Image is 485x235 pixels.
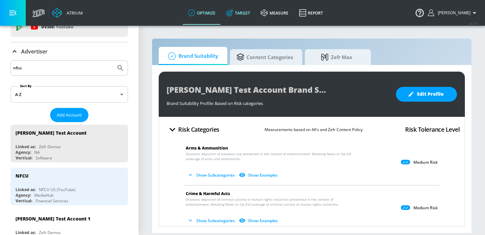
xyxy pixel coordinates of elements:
a: measure [255,1,294,25]
div: [PERSON_NAME] Test Account 1 [16,216,90,222]
button: Show Subcategories [186,170,238,181]
button: Show Examples [238,215,280,226]
div: A-Z [11,86,128,103]
input: Search by name [13,64,113,72]
h4: Risk Tolerance Level [405,125,460,134]
div: NFCULinked as:NFCU US (YouTube)Agency:MediaHubVertical:Financial Services [11,168,128,205]
a: Atrium [52,8,83,18]
div: Atrium [64,10,83,16]
div: [PERSON_NAME] Test Account [16,130,86,136]
button: Submit Search [113,61,128,75]
p: Medium Risk [413,205,438,211]
span: Arms & Ammunition [186,145,228,151]
div: NA [34,150,40,155]
span: Content Categories [237,49,293,65]
span: Add Account [57,111,82,119]
div: MediaHub [34,192,53,198]
div: Agency: [16,150,31,155]
button: Risk Categories [164,122,222,137]
span: Crime & Harmful Acts [186,191,230,196]
button: Show Examples [238,170,280,181]
h4: Risk Categories [178,125,219,134]
div: NFCU [16,173,29,179]
div: Vertical: [16,198,32,204]
p: Youtube [56,23,73,30]
div: Agency: [16,192,31,198]
label: Sort By [19,84,33,88]
div: Financial Services [36,198,68,204]
p: Measurements based on 4A’s and Zefr Content Policy [265,126,363,133]
a: optimize [183,1,221,25]
div: Vertical: [16,155,32,161]
div: Linked as: [16,187,36,192]
div: Software [36,155,52,161]
span: Brand Suitability [165,48,218,64]
div: [PERSON_NAME] Test AccountLinked as:Zefr DemosAgency:NAVertical:Software [11,125,128,162]
p: Medium Risk [413,160,438,165]
span: login as: kacey.labar@zefr.com [435,11,470,15]
span: Dramatic depiction of weapons use presented in the context of entertainment. Breaking News or Op–... [186,151,355,161]
a: Report [294,1,328,25]
span: Dramatic depiction of criminal activity or human rights violations presented in the context of en... [186,197,355,207]
button: Add Account [50,108,88,122]
button: [PERSON_NAME] [428,9,478,17]
p: DV360: [41,23,73,31]
div: NFCU US (YouTube) [39,187,76,192]
p: Advertiser [21,48,48,55]
button: Edit Profile [396,87,457,102]
div: Advertiser [11,42,128,61]
button: Show Subcategories [186,215,238,226]
span: Zefr Max [311,49,362,65]
span: v 4.25.2 [469,22,478,25]
div: Zefr Demos [39,144,61,150]
div: DV360: Youtube [11,17,128,37]
span: Edit Profile [409,90,444,98]
div: Linked as: [16,144,36,150]
a: Target [221,1,255,25]
div: Brand Suitability Profile: Based on Risk categories [167,97,389,106]
button: Open Resource Center [410,3,429,22]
